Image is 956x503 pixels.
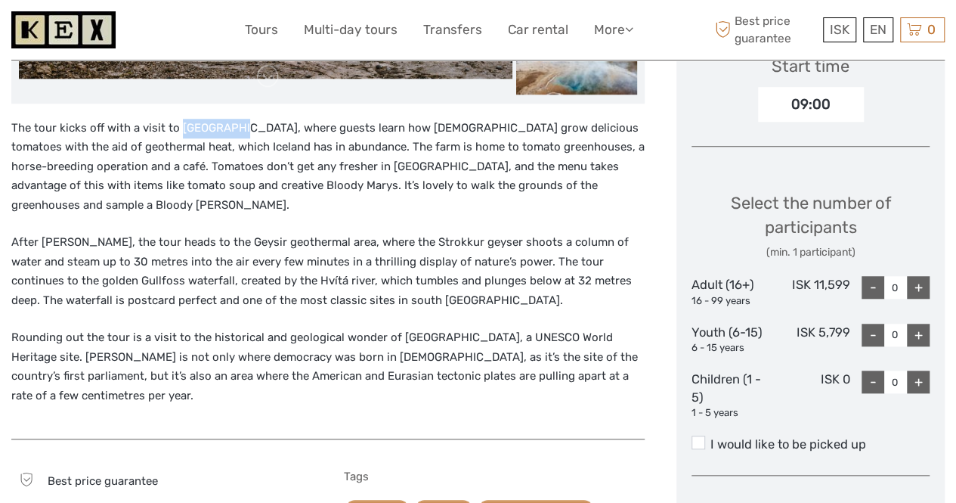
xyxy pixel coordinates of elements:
div: ISK 11,599 [771,276,850,308]
img: 1261-44dab5bb-39f8-40da-b0c2-4d9fce00897c_logo_small.jpg [11,11,116,48]
h5: Tags [344,470,645,483]
p: After [PERSON_NAME], the tour heads to the Geysir geothermal area, where the Strokkur geyser shoo... [11,233,645,310]
div: 1 - 5 years [691,406,771,421]
div: EN [863,17,893,42]
label: I would like to be picked up [691,436,930,454]
a: Transfers [423,19,482,41]
a: More [594,19,633,41]
div: - [862,276,884,299]
p: The tour kicks off with a visit to [GEOGRAPHIC_DATA], where guests learn how [DEMOGRAPHIC_DATA] g... [11,119,645,216]
span: 0 [925,22,938,37]
div: + [907,324,930,346]
div: (min. 1 participant) [691,245,930,260]
div: 16 - 99 years [691,294,771,309]
div: ISK 5,799 [771,324,850,356]
div: Start time [772,54,849,78]
p: Rounding out the tour is a visit to the historical and geological wonder of [GEOGRAPHIC_DATA], a ... [11,328,645,405]
span: Best price guarantee [48,474,158,488]
a: Multi-day tours [304,19,398,41]
div: + [907,276,930,299]
div: Youth (6-15) [691,324,771,356]
div: ISK 0 [771,371,850,421]
div: - [862,371,884,393]
div: Adult (16+) [691,276,771,308]
div: Children (1 - 5) [691,371,771,421]
a: Car rental [508,19,568,41]
div: 6 - 15 years [691,341,771,356]
div: Select the number of participants [691,191,930,260]
a: Tours [245,19,278,41]
span: ISK [830,22,849,37]
div: 09:00 [758,87,864,122]
div: - [862,324,884,346]
span: Best price guarantee [711,13,819,46]
div: + [907,371,930,393]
